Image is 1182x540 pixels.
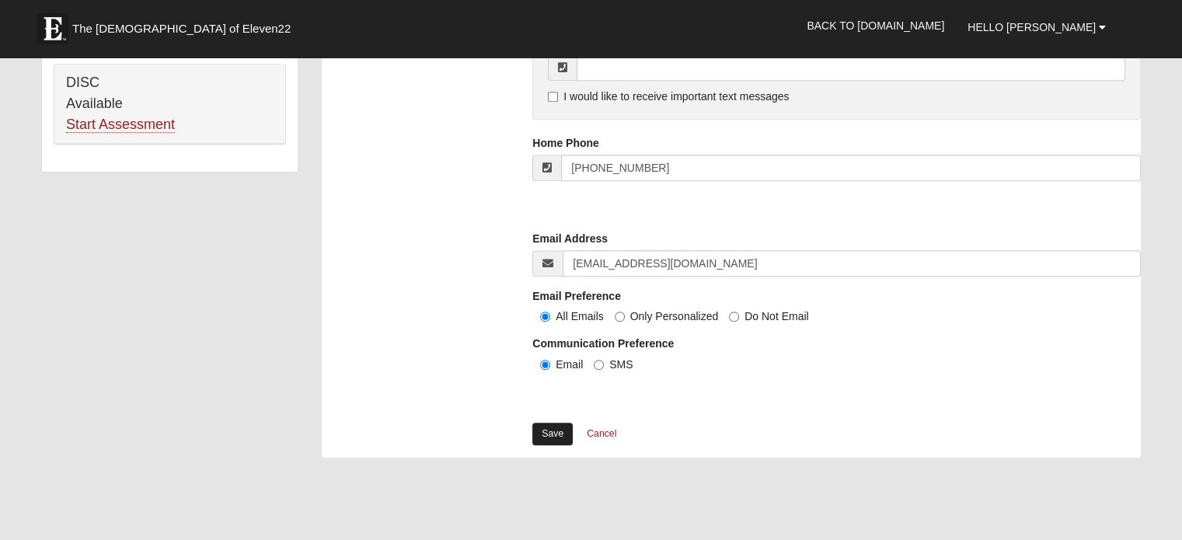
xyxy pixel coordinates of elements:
input: Do Not Email [729,312,739,322]
input: Only Personalized [615,312,625,322]
span: Email [556,358,583,371]
a: Cancel [577,422,626,446]
div: DISC Available [54,64,285,144]
a: The [DEMOGRAPHIC_DATA] of Eleven22 [30,5,340,44]
label: Email Preference [532,288,621,304]
label: Email Address [532,231,608,246]
span: I would like to receive important text messages [563,90,789,103]
input: SMS [594,360,604,370]
a: Hello [PERSON_NAME] [956,8,1117,47]
input: All Emails [540,312,550,322]
span: The [DEMOGRAPHIC_DATA] of Eleven22 [72,21,291,37]
a: Start Assessment [66,117,175,133]
span: Hello [PERSON_NAME] [968,21,1096,33]
label: Home Phone [532,135,599,151]
span: Do Not Email [744,310,808,322]
input: I would like to receive important text messages [548,92,558,102]
img: Eleven22 logo [37,13,68,44]
label: Communication Preference [532,336,674,351]
input: Email [540,360,550,370]
span: SMS [609,358,633,371]
span: Only Personalized [630,310,719,322]
span: All Emails [556,310,603,322]
a: Back to [DOMAIN_NAME] [795,6,956,45]
a: Save [532,423,573,445]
